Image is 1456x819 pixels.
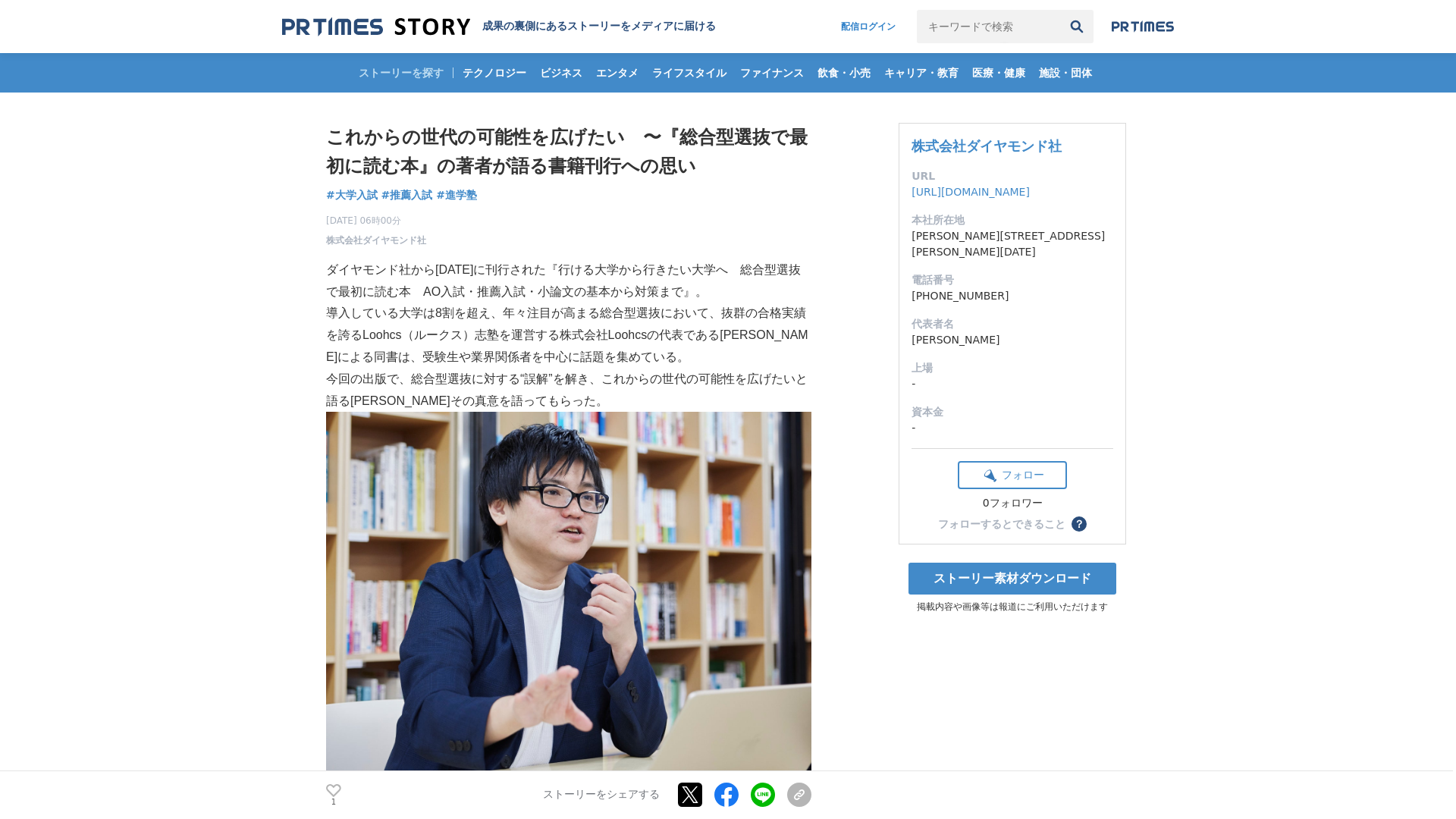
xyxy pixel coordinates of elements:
dt: 電話番号 [912,272,1113,288]
button: ？ [1072,516,1087,532]
a: ストーリー素材ダウンロード [908,563,1116,595]
span: ファイナンス [734,66,810,80]
span: キャリア・教育 [878,66,965,80]
a: #推薦入試 [381,187,433,203]
dt: 上場 [912,360,1113,376]
p: 今回の出版で、総合型選抜に対する“誤解”を解き、これからの世代の可能性を広げたいと語る[PERSON_NAME]その真意を語ってもらった。 [326,369,811,413]
dt: 資本金 [912,404,1113,420]
span: ビジネス [534,66,588,80]
span: #推薦入試 [381,188,433,202]
p: 導入している大学は8割を超え、年々注目が高まる総合型選抜において、抜群の合格実績を誇るLoohcs（ルークス）志塾を運営する株式会社Loohcsの代表である[PERSON_NAME]による同書は... [326,303,811,368]
p: 1 [326,799,341,806]
p: 掲載内容や画像等は報道にご利用いただけます [899,601,1126,613]
button: 検索 [1060,10,1094,43]
a: #大学入試 [326,187,378,203]
a: キャリア・教育 [878,53,965,93]
h1: これからの世代の可能性を広げたい 〜『総合型選抜で最初に読む本』の著者が語る書籍刊⾏への思い [326,123,811,181]
dd: [PERSON_NAME][STREET_ADDRESS][PERSON_NAME][DATE] [912,228,1113,260]
span: テクノロジー [457,66,532,80]
h2: 成果の裏側にあるストーリーをメディアに届ける [482,20,716,33]
span: エンタメ [590,66,645,80]
dd: - [912,376,1113,392]
span: 施設・団体 [1033,66,1098,80]
a: ファイナンス [734,53,810,93]
p: ダイヤモンド社から[DATE]に刊行された『行ける大学から行きたい大学へ 総合型選抜で最初に読む本 AO入試・推薦入試・小論文の基本から対策まで』。 [326,259,811,303]
span: #大学入試 [326,188,378,202]
dt: URL [912,168,1113,184]
a: 配信ログイン [826,10,911,43]
div: フォローするとできること [938,519,1065,529]
span: ライフスタイル [646,66,733,80]
a: 成果の裏側にあるストーリーをメディアに届ける 成果の裏側にあるストーリーをメディアに届ける [282,17,716,37]
a: テクノロジー [457,53,532,93]
a: ライフスタイル [646,53,733,93]
a: 飲食・小売 [811,53,877,93]
a: 施設・団体 [1033,53,1098,93]
a: エンタメ [590,53,645,93]
a: [URL][DOMAIN_NAME] [912,186,1030,198]
span: [DATE] 06時00分 [326,214,426,227]
dt: 本社所在地 [912,212,1113,228]
dt: 代表者名 [912,316,1113,332]
img: prtimes [1112,20,1174,33]
span: 医療・健康 [966,66,1031,80]
dd: - [912,420,1113,436]
img: thumbnail_a1e42290-8c5b-11f0-9be3-074a6b9b5375.jpg [326,412,811,770]
a: #進学塾 [436,187,477,203]
a: ビジネス [534,53,588,93]
div: 0フォロワー [958,497,1067,510]
span: ？ [1074,519,1084,529]
a: 株式会社ダイヤモンド社 [912,138,1062,154]
span: 飲食・小売 [811,66,877,80]
a: 医療・健康 [966,53,1031,93]
img: 成果の裏側にあるストーリーをメディアに届ける [282,17,470,37]
p: ストーリーをシェアする [543,789,660,802]
dd: [PHONE_NUMBER] [912,288,1113,304]
dd: [PERSON_NAME] [912,332,1113,348]
input: キーワードで検索 [917,10,1060,43]
button: フォロー [958,461,1067,489]
span: #進学塾 [436,188,477,202]
a: 株式会社ダイヤモンド社 [326,234,426,247]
